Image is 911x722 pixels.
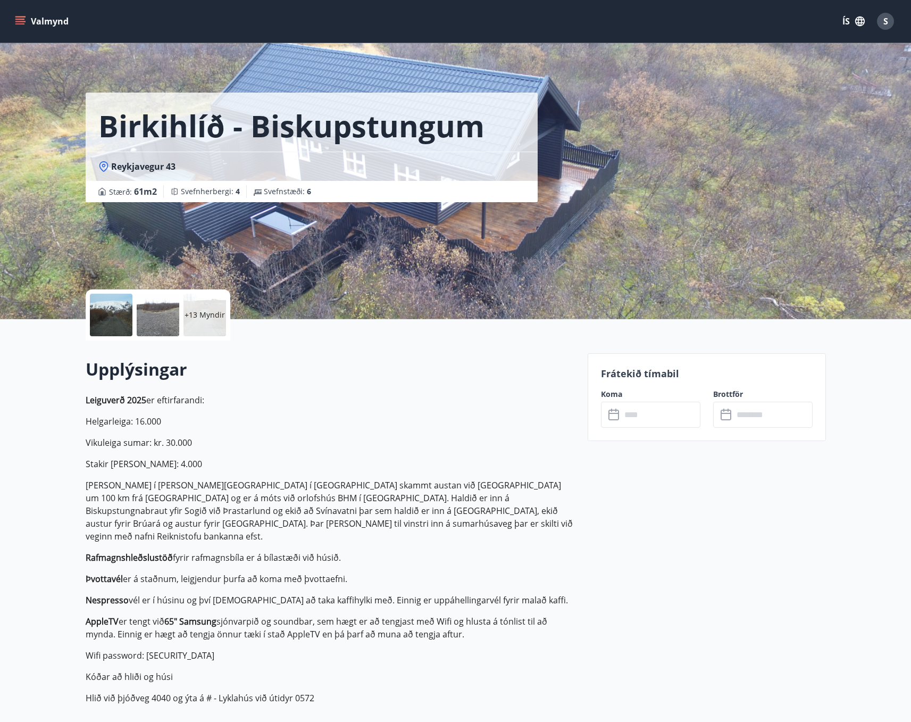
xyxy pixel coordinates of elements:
[164,616,216,627] strong: 65" Samsung
[181,186,240,197] span: Svefnherbergi :
[86,552,173,563] strong: Rafmagnshleðslustöð
[86,594,129,606] strong: Nespresso
[307,186,311,196] span: 6
[86,551,575,564] p: fyrir rafmagnsbíla er á bílastæði við húsið.
[86,616,119,627] strong: AppleTV
[601,367,813,380] p: Frátekið tímabil
[185,310,225,320] p: +13 Myndir
[236,186,240,196] span: 4
[86,394,575,406] p: er eftirfarandi:
[713,389,813,400] label: Brottför
[86,692,575,704] p: Hlið við þjóðveg 4040 og ýta á # - Lyklahús við útidyr 0572
[86,415,575,428] p: Helgarleiga: 16.000
[86,436,575,449] p: Vikuleiga sumar: kr. 30.000
[873,9,898,34] button: S
[86,594,575,607] p: vél er í húsinu og því [DEMOGRAPHIC_DATA] að taka kaffihylki með. Einnig er uppáhellingarvél fyri...
[86,615,575,641] p: er tengt við sjónvarpið og soundbar, sem hægt er að tengjast með Wifi og hlusta á tónlist til að ...
[134,186,157,197] span: 61 m2
[98,105,484,146] h1: Birkihlíð - Biskupstungum
[86,394,146,406] strong: Leiguverð 2025
[883,15,888,27] span: S
[109,185,157,198] span: Stærð :
[264,186,311,197] span: Svefnstæði :
[86,573,123,585] strong: Þvottavél
[86,458,575,470] p: Stakir [PERSON_NAME]: 4.000
[86,649,575,662] p: Wifi password: [SECURITY_DATA]
[837,12,871,31] button: ÍS
[13,12,73,31] button: menu
[86,358,575,381] h2: Upplýsingar
[111,161,175,172] span: Reykjavegur 43
[601,389,700,400] label: Koma
[86,479,575,543] p: [PERSON_NAME] í [PERSON_NAME][GEOGRAPHIC_DATA] í [GEOGRAPHIC_DATA] skammt austan við [GEOGRAPHIC_...
[86,670,575,683] p: Kóðar að hliði og húsi
[86,572,575,585] p: er á staðnum, leigjendur þurfa að koma með þvottaefni.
